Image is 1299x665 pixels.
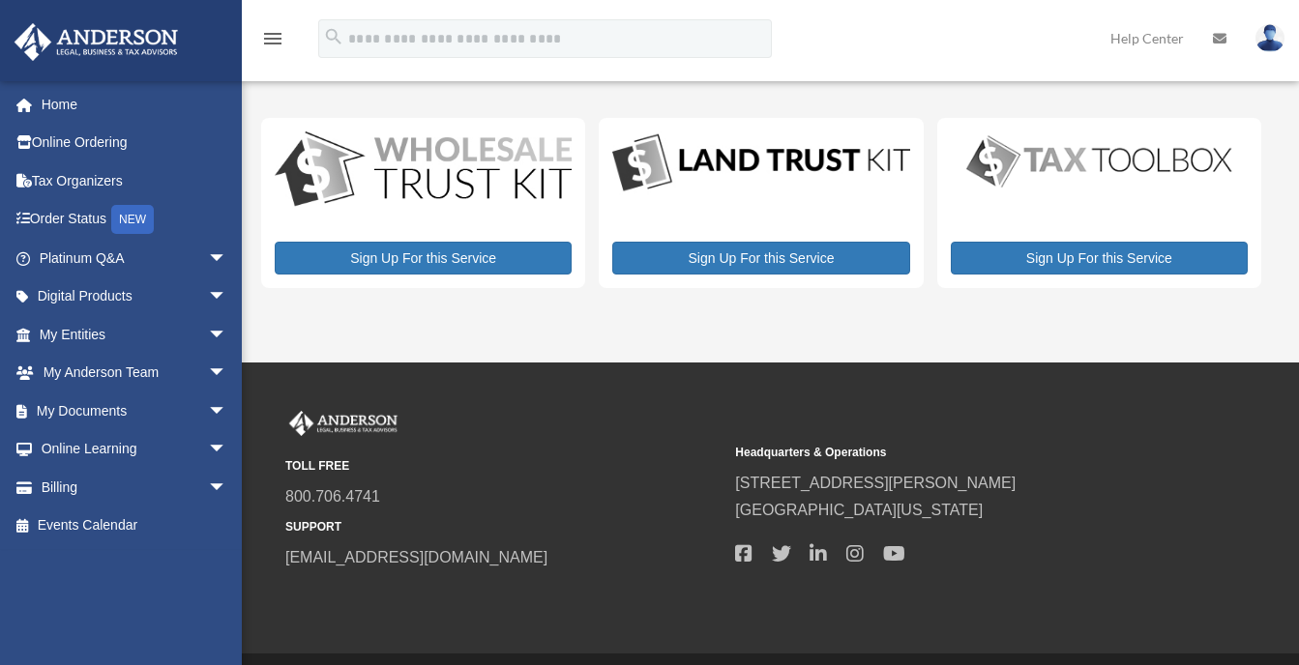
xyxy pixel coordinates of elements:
[275,131,572,210] img: WS-Trust-Kit-lgo-1.jpg
[208,391,247,431] span: arrow_drop_down
[111,205,154,234] div: NEW
[735,475,1016,491] a: [STREET_ADDRESS][PERSON_NAME]
[208,277,247,317] span: arrow_drop_down
[1255,24,1284,52] img: User Pic
[612,242,909,275] a: Sign Up For this Service
[285,488,380,505] a: 800.706.4741
[14,277,247,316] a: Digital Productsarrow_drop_down
[285,411,401,436] img: Anderson Advisors Platinum Portal
[208,315,247,355] span: arrow_drop_down
[14,391,256,430] a: My Documentsarrow_drop_down
[951,131,1248,190] img: taxtoolbox_new-1.webp
[208,430,247,470] span: arrow_drop_down
[285,549,547,565] a: [EMAIL_ADDRESS][DOMAIN_NAME]
[285,456,722,477] small: TOLL FREE
[285,517,722,537] small: SUPPORT
[612,131,909,195] img: LandTrust_lgo-1.jpg
[14,239,256,277] a: Platinum Q&Aarrow_drop_down
[14,200,256,240] a: Order StatusNEW
[323,26,344,47] i: search
[208,239,247,278] span: arrow_drop_down
[9,23,184,61] img: Anderson Advisors Platinum Portal
[735,502,983,518] a: [GEOGRAPHIC_DATA][US_STATE]
[951,242,1248,275] a: Sign Up For this Service
[275,242,572,275] a: Sign Up For this Service
[735,443,1171,463] small: Headquarters & Operations
[14,161,256,200] a: Tax Organizers
[261,27,284,50] i: menu
[14,468,256,506] a: Billingarrow_drop_down
[14,506,256,545] a: Events Calendar
[14,430,256,469] a: Online Learningarrow_drop_down
[261,34,284,50] a: menu
[14,315,256,354] a: My Entitiesarrow_drop_down
[14,354,256,392] a: My Anderson Teamarrow_drop_down
[14,124,256,162] a: Online Ordering
[208,354,247,393] span: arrow_drop_down
[14,85,256,124] a: Home
[208,468,247,507] span: arrow_drop_down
